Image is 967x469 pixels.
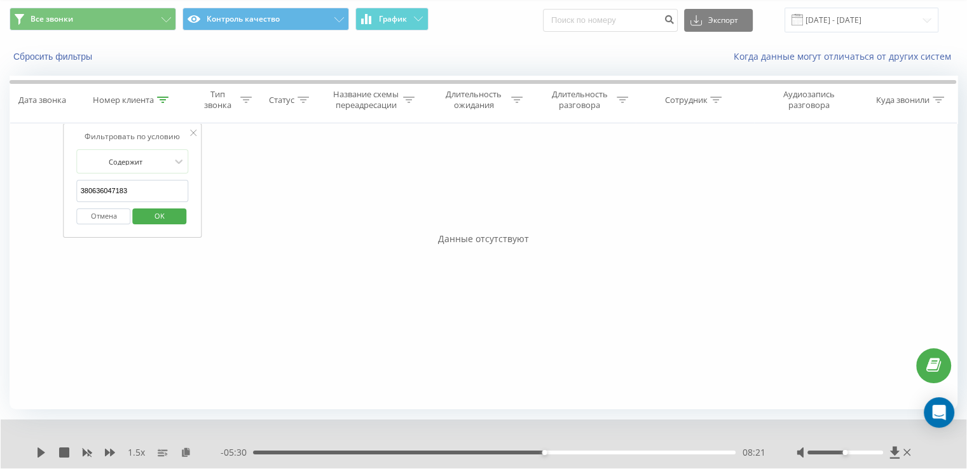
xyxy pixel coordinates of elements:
[128,446,145,459] span: 1.5 x
[440,89,508,111] div: Длительность ожидания
[10,51,99,62] button: Сбросить фильтры
[77,130,189,143] div: Фильтровать по условию
[31,14,73,24] span: Все звонки
[93,95,154,105] div: Номер клиента
[10,233,957,245] div: Данные отсутствуют
[199,89,237,111] div: Тип звонка
[10,8,176,31] button: Все звонки
[18,95,66,105] div: Дата звонка
[332,89,400,111] div: Название схемы переадресации
[269,95,294,105] div: Статус
[379,15,407,24] span: График
[221,446,253,459] span: - 05:30
[142,206,177,226] span: OK
[182,8,349,31] button: Контроль качество
[876,95,929,105] div: Куда звонили
[355,8,429,31] button: График
[545,89,614,111] div: Длительность разговора
[664,95,707,105] div: Сотрудник
[924,397,954,428] div: Open Intercom Messenger
[77,208,131,224] button: Отмена
[132,208,186,224] button: OK
[842,450,847,455] div: Accessibility label
[684,9,753,32] button: Экспорт
[767,89,850,111] div: Аудиозапись разговора
[77,180,189,202] input: Введите значение
[734,50,957,62] a: Когда данные могут отличаться от других систем
[742,446,765,459] span: 08:21
[542,450,547,455] div: Accessibility label
[543,9,678,32] input: Поиск по номеру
